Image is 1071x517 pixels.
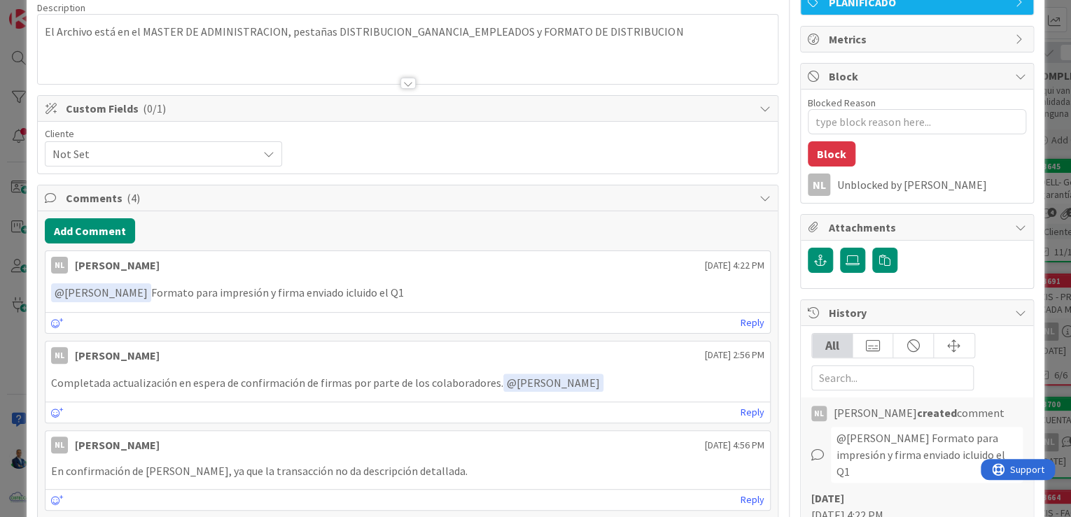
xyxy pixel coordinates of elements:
span: Metrics [829,31,1008,48]
span: Comments [66,190,752,206]
span: [PERSON_NAME] [507,376,600,390]
div: @[PERSON_NAME]﻿ Formato para impresión y firma enviado icluido el Q1 [831,427,1023,483]
a: Reply [741,491,764,509]
span: @ [55,285,64,299]
p: En confirmación de [PERSON_NAME], ya que la transacción no da descripción detallada. [51,463,764,479]
span: ( 0/1 ) [143,101,166,115]
span: Not Set [52,144,251,164]
div: [PERSON_NAME] [75,437,160,453]
input: Search... [811,365,974,390]
div: NL [51,347,68,364]
div: NL [51,437,68,453]
span: [PERSON_NAME] [55,285,148,299]
span: [PERSON_NAME] comment [834,404,1004,421]
div: All [812,334,853,357]
span: [DATE] 4:56 PM [705,438,764,453]
div: Cliente [45,129,282,139]
span: @ [507,376,517,390]
b: [DATE] [811,491,844,505]
span: Block [829,68,1008,85]
b: created [917,406,957,420]
div: Unblocked by [PERSON_NAME] [837,178,1026,191]
p: Completada actualización en espera de confirmación de firmas por parte de los colaboradores. [51,374,764,392]
a: Reply [741,404,764,421]
span: Description [37,1,85,14]
label: Blocked Reason [808,97,876,109]
button: Block [808,141,855,167]
p: El Archivo está en el MASTER DE ADMINISTRACION, pestañas DISTRIBUCION_GANANCIA_EMPLEADOS y FORMAT... [45,24,771,40]
span: Attachments [829,219,1008,236]
div: [PERSON_NAME] [75,257,160,274]
span: Custom Fields [66,100,752,117]
div: [PERSON_NAME] [75,347,160,364]
p: Formato para impresión y firma enviado icluido el Q1 [51,283,764,302]
button: Add Comment [45,218,135,243]
a: Reply [741,314,764,332]
span: [DATE] 2:56 PM [705,348,764,362]
span: [DATE] 4:22 PM [705,258,764,273]
div: NL [808,173,830,196]
span: ( 4 ) [127,191,140,205]
span: History [829,304,1008,321]
span: Support [29,2,64,19]
div: NL [811,406,827,421]
div: NL [51,257,68,274]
